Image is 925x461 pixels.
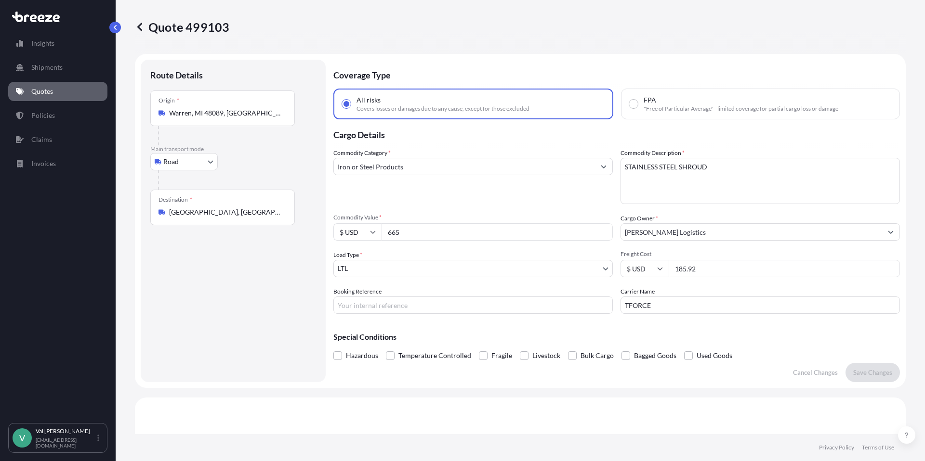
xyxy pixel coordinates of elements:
[634,348,676,363] span: Bagged Goods
[333,214,613,221] span: Commodity Value
[621,250,900,258] span: Freight Cost
[31,87,53,96] p: Quotes
[846,363,900,382] button: Save Changes
[36,437,95,448] p: [EMAIL_ADDRESS][DOMAIN_NAME]
[882,223,899,241] button: Show suggestions
[644,95,656,105] span: FPA
[8,34,107,53] a: Insights
[532,348,560,363] span: Livestock
[333,260,613,277] button: LTL
[669,260,900,277] input: Enter amount
[644,105,838,113] span: "Free of Particular Average" - limited coverage for partial cargo loss or damage
[8,106,107,125] a: Policies
[19,433,25,443] span: V
[31,111,55,120] p: Policies
[621,158,900,204] textarea: STAINLESS STEEL SHROUD
[135,19,229,35] p: Quote 499103
[31,135,52,144] p: Claims
[621,214,658,223] label: Cargo Owner
[621,296,900,314] input: Enter name
[793,368,838,377] p: Cancel Changes
[333,148,391,158] label: Commodity Category
[853,368,892,377] p: Save Changes
[697,348,732,363] span: Used Goods
[333,296,613,314] input: Your internal reference
[8,58,107,77] a: Shipments
[595,158,612,175] button: Show suggestions
[621,148,685,158] label: Commodity Description
[150,69,203,81] p: Route Details
[36,427,95,435] p: Val [PERSON_NAME]
[8,154,107,173] a: Invoices
[8,130,107,149] a: Claims
[357,105,529,113] span: Covers losses or damages due to any cause, except for those excluded
[150,153,218,170] button: Select transport
[31,159,56,168] p: Invoices
[491,348,512,363] span: Fragile
[621,223,882,241] input: Full name
[163,157,179,166] span: Road
[31,63,63,72] p: Shipments
[169,108,283,118] input: Origin
[169,207,283,217] input: Destination
[333,333,900,341] p: Special Conditions
[785,363,846,382] button: Cancel Changes
[333,287,382,296] label: Booking Reference
[150,145,316,153] p: Main transport mode
[333,119,900,148] p: Cargo Details
[621,287,655,296] label: Carrier Name
[334,158,595,175] input: Select a commodity type
[159,196,192,204] div: Destination
[159,97,179,104] div: Origin
[8,82,107,101] a: Quotes
[338,264,348,273] span: LTL
[581,348,614,363] span: Bulk Cargo
[629,100,638,108] input: FPA"Free of Particular Average" - limited coverage for partial cargo loss or damage
[342,100,351,108] input: All risksCovers losses or damages due to any cause, except for those excluded
[382,223,613,241] input: Type amount
[357,95,381,105] span: All risks
[346,348,378,363] span: Hazardous
[333,250,362,260] span: Load Type
[819,444,854,451] a: Privacy Policy
[31,38,54,48] p: Insights
[862,444,894,451] a: Terms of Use
[398,348,471,363] span: Temperature Controlled
[333,60,900,89] p: Coverage Type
